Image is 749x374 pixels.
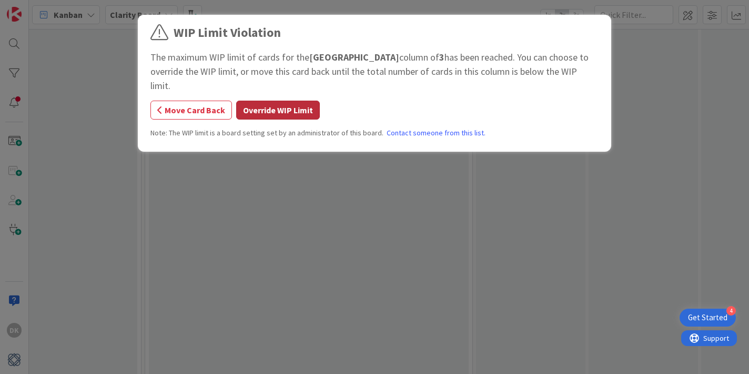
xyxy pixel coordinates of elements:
[688,312,727,323] div: Get Started
[150,127,599,139] div: Note: The WIP limit is a board setting set by an administrator of this board.
[387,127,485,139] a: Contact someone from this list.
[22,2,48,14] span: Support
[174,23,281,42] div: WIP Limit Violation
[236,101,320,120] button: Override WIP Limit
[150,101,232,120] button: Move Card Back
[726,306,736,316] div: 4
[680,309,736,327] div: Open Get Started checklist, remaining modules: 4
[150,50,599,93] div: The maximum WIP limit of cards for the column of has been reached. You can choose to override the...
[309,51,399,63] b: [GEOGRAPHIC_DATA]
[439,51,444,63] b: 3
